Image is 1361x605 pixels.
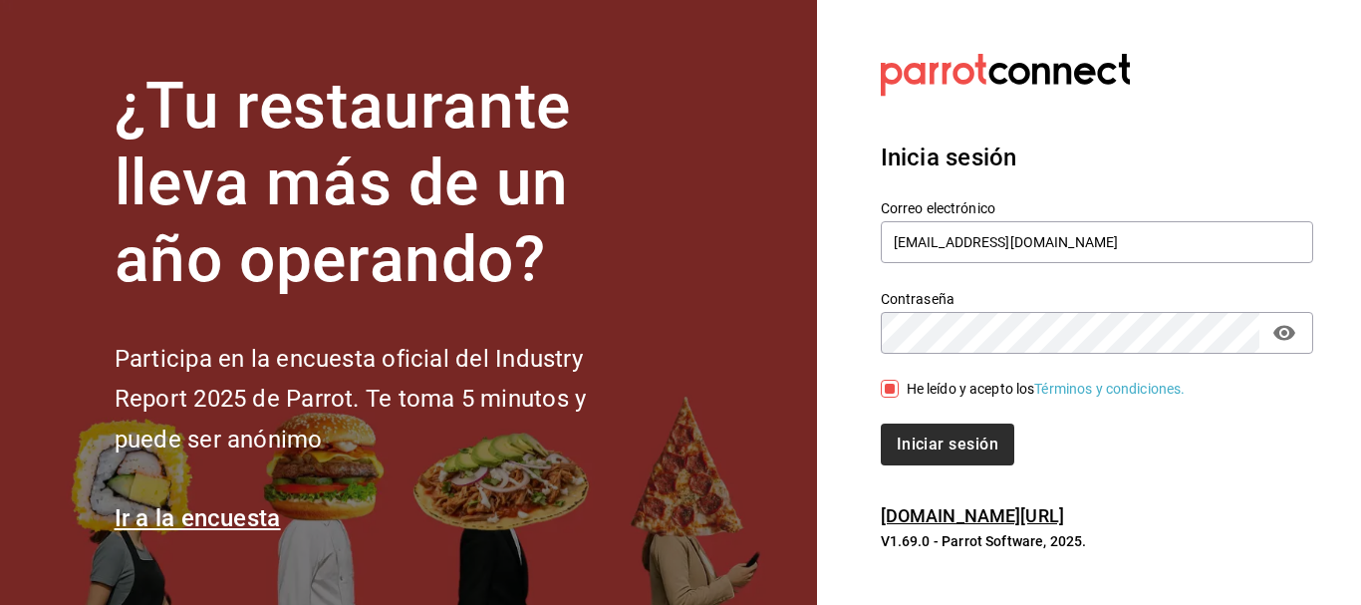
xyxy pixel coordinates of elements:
[881,140,1313,175] h3: Inicia sesión
[881,505,1064,526] a: [DOMAIN_NAME][URL]
[907,379,1186,400] div: He leído y acepto los
[881,221,1313,263] input: Ingresa tu correo electrónico
[881,201,1313,215] label: Correo electrónico
[881,292,1313,306] label: Contraseña
[1267,316,1301,350] button: passwordField
[115,339,653,460] h2: Participa en la encuesta oficial del Industry Report 2025 de Parrot. Te toma 5 minutos y puede se...
[115,69,653,298] h1: ¿Tu restaurante lleva más de un año operando?
[881,424,1014,465] button: Iniciar sesión
[881,531,1313,551] p: V1.69.0 - Parrot Software, 2025.
[1034,381,1185,397] a: Términos y condiciones.
[115,504,281,532] a: Ir a la encuesta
